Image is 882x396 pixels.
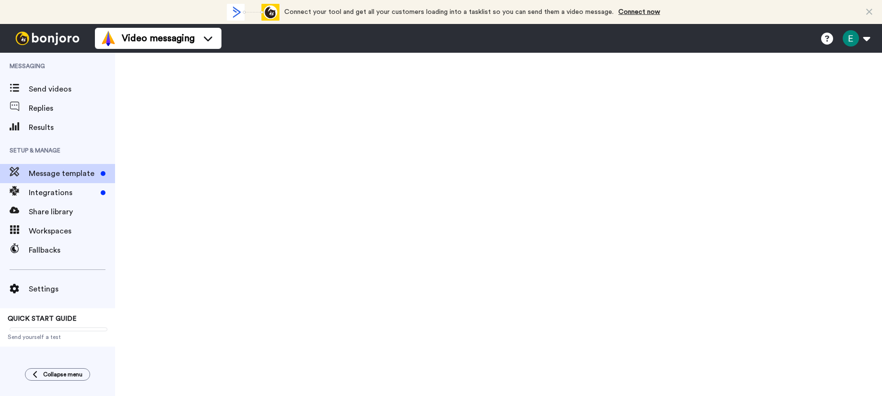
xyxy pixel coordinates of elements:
[29,83,115,95] span: Send videos
[12,32,83,45] img: bj-logo-header-white.svg
[29,283,115,295] span: Settings
[284,9,614,15] span: Connect your tool and get all your customers loading into a tasklist so you can send them a video...
[25,368,90,381] button: Collapse menu
[29,103,115,114] span: Replies
[29,187,97,198] span: Integrations
[29,245,115,256] span: Fallbacks
[29,206,115,218] span: Share library
[227,4,279,21] div: animation
[29,122,115,133] span: Results
[8,315,77,322] span: QUICK START GUIDE
[29,225,115,237] span: Workspaces
[29,168,97,179] span: Message template
[43,371,82,378] span: Collapse menu
[618,9,660,15] a: Connect now
[122,32,195,45] span: Video messaging
[101,31,116,46] img: vm-color.svg
[8,333,107,341] span: Send yourself a test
